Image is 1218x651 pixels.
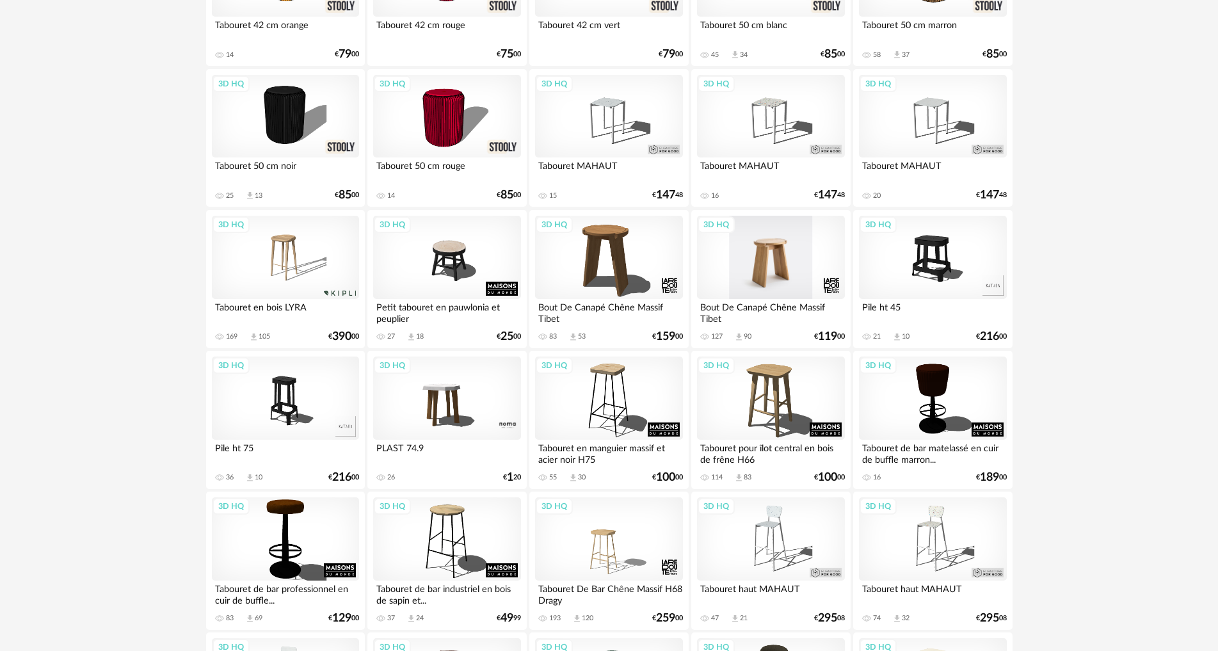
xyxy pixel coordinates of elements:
div: 10 [902,332,909,341]
div: Tabouret De Bar Chêne Massif H68 Dragy [535,581,682,606]
a: 3D HQ Pile ht 45 21 Download icon 10 €21600 [853,210,1012,348]
span: 75 [501,50,513,59]
div: Bout De Canapé Chêne Massif Tibet [535,299,682,325]
div: 127 [711,332,723,341]
span: 119 [818,332,837,341]
div: 47 [711,614,719,623]
span: Download icon [245,614,255,623]
a: 3D HQ Tabouret en manguier massif et acier noir H75 55 Download icon 30 €10000 [529,351,688,489]
span: Download icon [568,332,578,342]
span: 259 [656,614,675,623]
div: 3D HQ [536,357,573,374]
div: Tabouret MAHAUT [535,157,682,183]
div: 83 [226,614,234,623]
span: 147 [980,191,999,200]
span: Download icon [734,332,744,342]
div: € 00 [335,50,359,59]
div: € 00 [659,50,683,59]
div: 20 [873,191,881,200]
div: Tabouret 50 cm marron [859,17,1006,42]
div: 45 [711,51,719,60]
div: € 00 [497,191,521,200]
div: Tabouret 42 cm vert [535,17,682,42]
div: 69 [255,614,262,623]
a: 3D HQ Petit tabouret en pauwlonia et peuplier 27 Download icon 18 €2500 [367,210,526,348]
div: Tabouret pour îlot central en bois de frêne H66 [697,440,844,465]
div: 37 [387,614,395,623]
div: € 20 [503,473,521,482]
span: Download icon [730,614,740,623]
div: 3D HQ [536,498,573,515]
div: 21 [740,614,748,623]
div: € 99 [497,614,521,623]
div: € 00 [328,332,359,341]
div: Tabouret 50 cm noir [212,157,359,183]
div: 3D HQ [212,216,250,233]
a: 3D HQ Tabouret de bar industriel en bois de sapin et... 37 Download icon 24 €4999 [367,492,526,630]
div: € 00 [821,50,845,59]
div: € 00 [976,473,1007,482]
a: 3D HQ Tabouret 50 cm noir 25 Download icon 13 €8500 [206,69,365,207]
span: 216 [980,332,999,341]
span: Download icon [568,473,578,483]
div: 3D HQ [536,216,573,233]
div: 15 [549,191,557,200]
div: € 00 [328,473,359,482]
div: 3D HQ [212,76,250,92]
div: 3D HQ [698,498,735,515]
div: 3D HQ [374,357,411,374]
span: 295 [980,614,999,623]
div: Tabouret de bar industriel en bois de sapin et... [373,581,520,606]
span: 147 [656,191,675,200]
span: 79 [662,50,675,59]
span: 49 [501,614,513,623]
a: 3D HQ Tabouret MAHAUT 15 €14748 [529,69,688,207]
div: 14 [226,51,234,60]
div: 24 [416,614,424,623]
a: 3D HQ Tabouret haut MAHAUT 47 Download icon 21 €29508 [691,492,850,630]
div: 36 [226,473,234,482]
span: 85 [986,50,999,59]
div: 16 [711,191,719,200]
div: 3D HQ [212,498,250,515]
div: € 00 [328,614,359,623]
div: 3D HQ [860,498,897,515]
span: Download icon [406,614,416,623]
div: € 00 [814,473,845,482]
div: 14 [387,191,395,200]
div: 3D HQ [374,76,411,92]
div: € 00 [497,50,521,59]
span: Download icon [245,191,255,200]
span: 85 [339,191,351,200]
a: 3D HQ Tabouret de bar professionnel en cuir de buffle... 83 Download icon 69 €12900 [206,492,365,630]
span: 390 [332,332,351,341]
span: 100 [818,473,837,482]
a: 3D HQ Tabouret De Bar Chêne Massif H68 Dragy 193 Download icon 120 €25900 [529,492,688,630]
div: 3D HQ [860,76,897,92]
span: 216 [332,473,351,482]
div: Tabouret 50 cm blanc [697,17,844,42]
div: € 48 [814,191,845,200]
div: Tabouret 50 cm rouge [373,157,520,183]
div: € 08 [976,614,1007,623]
div: 74 [873,614,881,623]
div: 10 [255,473,262,482]
div: 3D HQ [698,76,735,92]
span: 147 [818,191,837,200]
div: 53 [578,332,586,341]
div: € 08 [814,614,845,623]
div: 114 [711,473,723,482]
div: 3D HQ [698,357,735,374]
div: € 00 [497,332,521,341]
div: Tabouret 42 cm rouge [373,17,520,42]
div: 37 [902,51,909,60]
a: 3D HQ Tabouret haut MAHAUT 74 Download icon 32 €29508 [853,492,1012,630]
div: Pile ht 45 [859,299,1006,325]
span: Download icon [730,50,740,60]
span: 159 [656,332,675,341]
span: 189 [980,473,999,482]
span: Download icon [892,332,902,342]
div: 90 [744,332,751,341]
div: € 48 [652,191,683,200]
div: Petit tabouret en pauwlonia et peuplier [373,299,520,325]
